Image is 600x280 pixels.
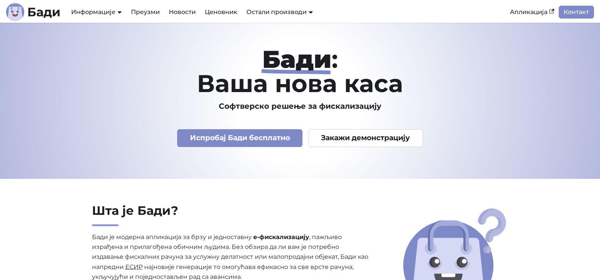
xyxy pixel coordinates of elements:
[6,3,61,21] a: ЛогоБади
[253,233,309,241] strong: е-фискализацију
[177,129,302,147] a: Испробај Бади бесплатно
[164,6,200,19] a: Новости
[6,3,24,21] img: Лого
[92,203,371,226] h2: Шта је Бади?
[71,8,122,16] a: Информације
[200,6,242,19] a: Ценовник
[126,6,164,19] a: Преузми
[27,6,61,18] b: Бади
[56,102,544,111] h3: Софтверско решење за фискализацију
[56,47,544,95] h1: : Ваша нова каса
[559,6,594,19] a: Контакт
[125,263,143,271] abbr: Електронски систем за издавање рачуна
[262,44,332,74] strong: Бади
[505,6,559,19] a: Апликација
[246,8,313,16] a: Остали производи
[309,129,423,147] a: Закажи демонстрацију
